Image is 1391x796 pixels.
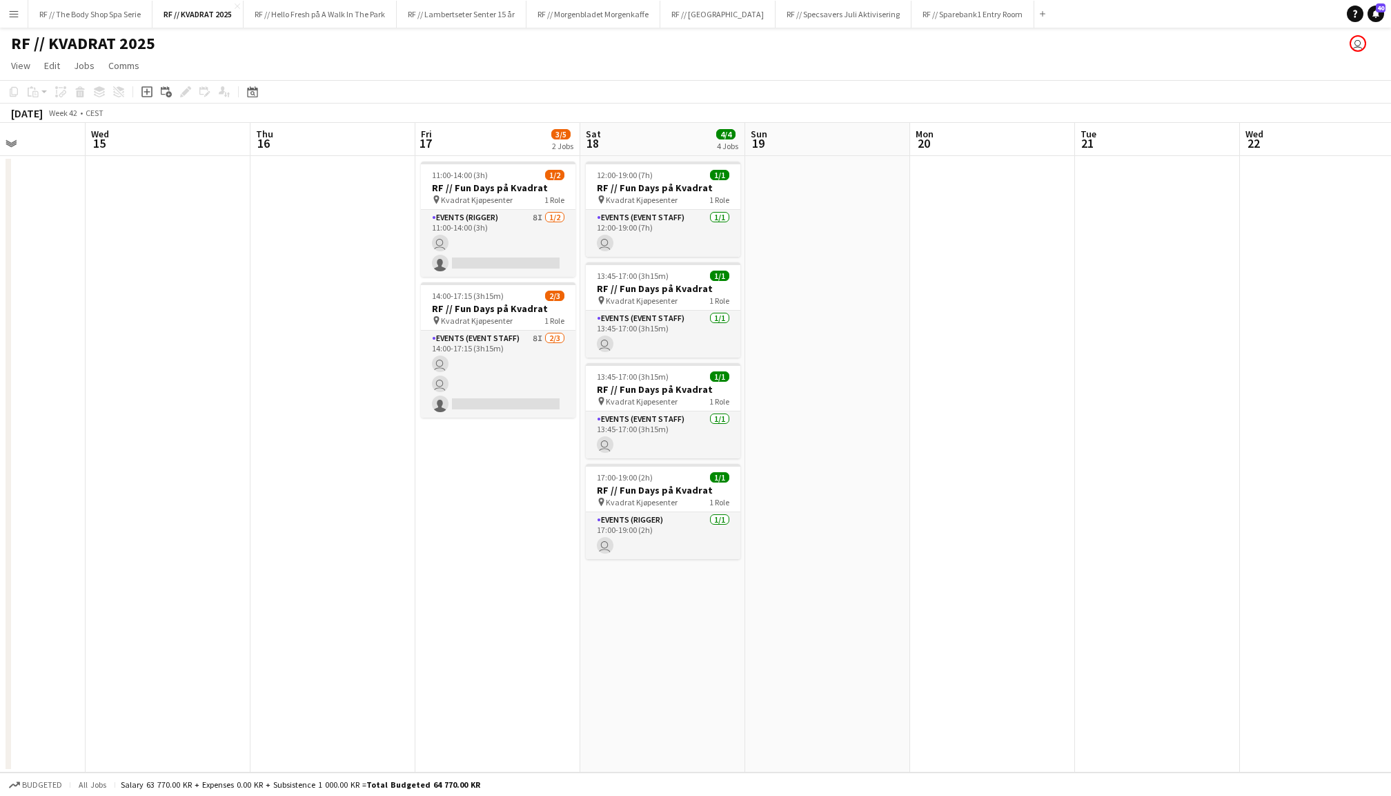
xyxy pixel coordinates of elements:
[28,1,152,28] button: RF // The Body Shop Spa Serie
[709,295,729,306] span: 1 Role
[366,779,480,790] span: Total Budgeted 64 770.00 KR
[1078,135,1096,151] span: 21
[432,170,488,180] span: 11:00-14:00 (3h)
[256,128,273,140] span: Thu
[545,291,564,301] span: 2/3
[586,162,740,257] app-job-card: 12:00-19:00 (7h)1/1RF // Fun Days på Kvadrat Kvadrat Kjøpesenter1 RoleEvents (Event Staff)1/112:0...
[586,210,740,257] app-card-role: Events (Event Staff)1/112:00-19:00 (7h)
[586,128,601,140] span: Sat
[606,295,678,306] span: Kvadrat Kjøpesenter
[89,135,109,151] span: 15
[586,363,740,458] app-job-card: 13:45-17:00 (3h15m)1/1RF // Fun Days på Kvadrat Kvadrat Kjøpesenter1 RoleEvents (Event Staff)1/11...
[586,282,740,295] h3: RF // Fun Days på Kvadrat
[1368,6,1384,22] a: 40
[1376,3,1385,12] span: 40
[660,1,776,28] button: RF // [GEOGRAPHIC_DATA]
[74,59,95,72] span: Jobs
[776,1,911,28] button: RF // Specsavers Juli Aktivisering
[421,210,575,277] app-card-role: Events (Rigger)8I1/211:00-14:00 (3h)
[911,1,1034,28] button: RF // Sparebank1 Entry Room
[1350,35,1366,52] app-user-avatar: Marit Holvik
[586,311,740,358] app-card-role: Events (Event Staff)1/113:45-17:00 (3h15m)
[441,195,513,205] span: Kvadrat Kjøpesenter
[121,779,480,790] div: Salary 63 770.00 KR + Expenses 0.00 KR + Subsistence 1 000.00 KR =
[1245,128,1263,140] span: Wed
[597,371,669,382] span: 13:45-17:00 (3h15m)
[441,316,513,326] span: Kvadrat Kjøpesenter
[421,282,575,418] app-job-card: 14:00-17:15 (3h15m)2/3RF // Fun Days på Kvadrat Kvadrat Kjøpesenter1 RoleEvents (Event Staff)8I2/...
[244,1,397,28] button: RF // Hello Fresh på A Walk In The Park
[108,59,139,72] span: Comms
[606,497,678,507] span: Kvadrat Kjøpesenter
[586,182,740,194] h3: RF // Fun Days på Kvadrat
[717,141,738,151] div: 4 Jobs
[86,108,103,118] div: CEST
[606,195,678,205] span: Kvadrat Kjøpesenter
[586,512,740,559] app-card-role: Events (Rigger)1/117:00-19:00 (2h)
[419,135,432,151] span: 17
[6,57,36,75] a: View
[544,316,564,326] span: 1 Role
[606,396,678,407] span: Kvadrat Kjøpesenter
[710,170,729,180] span: 1/1
[421,182,575,194] h3: RF // Fun Days på Kvadrat
[584,135,601,151] span: 18
[1243,135,1263,151] span: 22
[152,1,244,28] button: RF // KVADRAT 2025
[751,128,767,140] span: Sun
[586,464,740,559] app-job-card: 17:00-19:00 (2h)1/1RF // Fun Days på Kvadrat Kvadrat Kjøpesenter1 RoleEvents (Rigger)1/117:00-19:...
[551,129,571,139] span: 3/5
[91,128,109,140] span: Wed
[586,484,740,496] h3: RF // Fun Days på Kvadrat
[68,57,100,75] a: Jobs
[710,271,729,281] span: 1/1
[397,1,526,28] button: RF // Lambertseter Senter 15 år
[76,779,109,790] span: All jobs
[421,302,575,315] h3: RF // Fun Days på Kvadrat
[44,59,60,72] span: Edit
[421,128,432,140] span: Fri
[586,262,740,358] app-job-card: 13:45-17:00 (3h15m)1/1RF // Fun Days på Kvadrat Kvadrat Kjøpesenter1 RoleEvents (Event Staff)1/11...
[545,170,564,180] span: 1/2
[254,135,273,151] span: 16
[11,59,30,72] span: View
[7,777,64,793] button: Budgeted
[597,271,669,281] span: 13:45-17:00 (3h15m)
[46,108,80,118] span: Week 42
[432,291,504,301] span: 14:00-17:15 (3h15m)
[709,497,729,507] span: 1 Role
[552,141,573,151] div: 2 Jobs
[916,128,934,140] span: Mon
[39,57,66,75] a: Edit
[22,780,62,790] span: Budgeted
[586,411,740,458] app-card-role: Events (Event Staff)1/113:45-17:00 (3h15m)
[526,1,660,28] button: RF // Morgenbladet Morgenkaffe
[586,383,740,396] h3: RF // Fun Days på Kvadrat
[11,106,43,120] div: [DATE]
[709,396,729,407] span: 1 Role
[421,162,575,277] app-job-card: 11:00-14:00 (3h)1/2RF // Fun Days på Kvadrat Kvadrat Kjøpesenter1 RoleEvents (Rigger)8I1/211:00-1...
[710,371,729,382] span: 1/1
[709,195,729,205] span: 1 Role
[597,170,653,180] span: 12:00-19:00 (7h)
[716,129,736,139] span: 4/4
[749,135,767,151] span: 19
[103,57,145,75] a: Comms
[544,195,564,205] span: 1 Role
[710,472,729,483] span: 1/1
[914,135,934,151] span: 20
[597,472,653,483] span: 17:00-19:00 (2h)
[1081,128,1096,140] span: Tue
[421,331,575,418] app-card-role: Events (Event Staff)8I2/314:00-17:15 (3h15m)
[11,33,155,54] h1: RF // KVADRAT 2025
